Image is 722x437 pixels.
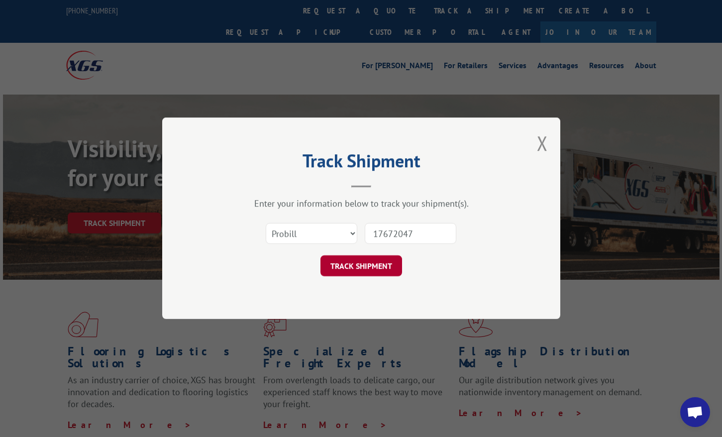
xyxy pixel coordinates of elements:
input: Number(s) [365,223,456,244]
div: Open chat [680,397,710,427]
button: TRACK SHIPMENT [320,256,402,277]
h2: Track Shipment [212,154,511,173]
button: Close modal [537,130,548,156]
div: Enter your information below to track your shipment(s). [212,198,511,210]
